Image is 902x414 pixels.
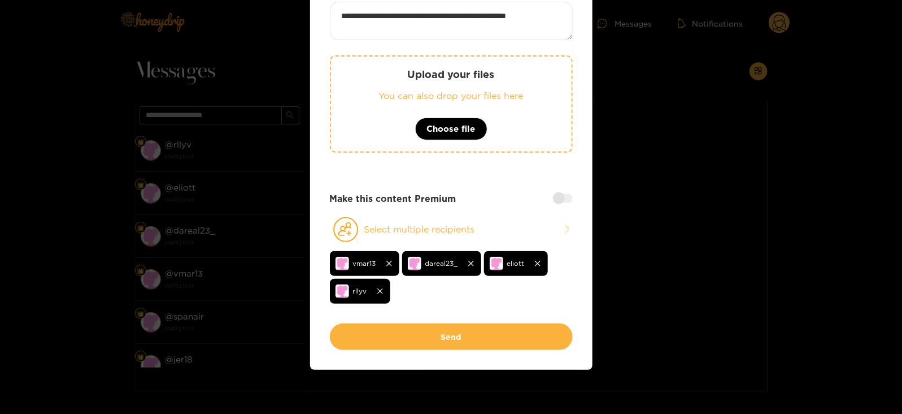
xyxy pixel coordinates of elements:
[353,284,367,297] span: rllyv
[353,257,376,270] span: vmar13
[354,68,549,81] p: Upload your files
[330,324,573,350] button: Send
[330,217,573,243] button: Select multiple recipients
[354,89,549,102] p: You can also drop your files here
[408,257,421,270] img: no-avatar.png
[335,284,349,298] img: no-avatar.png
[507,257,525,270] span: eliott
[490,257,503,270] img: no-avatar.png
[330,192,456,205] strong: Make this content Premium
[425,257,458,270] span: dareal23_
[427,122,476,136] span: Choose file
[415,118,487,140] button: Choose file
[335,257,349,270] img: no-avatar.png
